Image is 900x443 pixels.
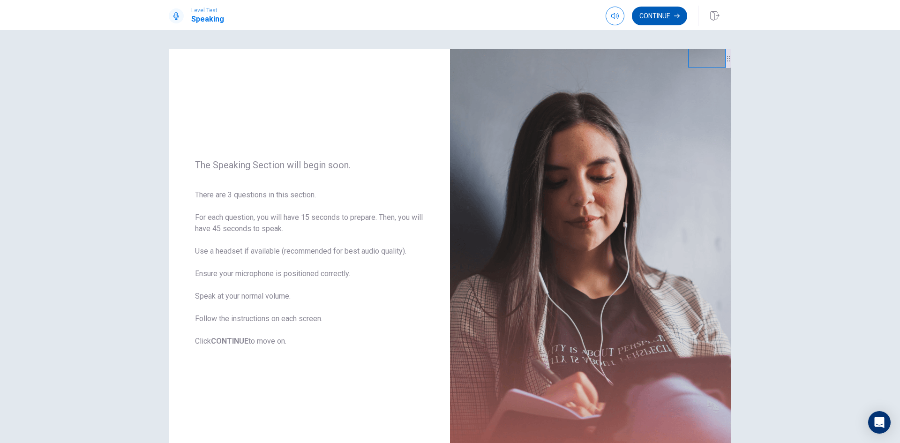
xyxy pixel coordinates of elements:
button: Continue [632,7,687,25]
div: Open Intercom Messenger [868,411,891,434]
span: There are 3 questions in this section. For each question, you will have 15 seconds to prepare. Th... [195,189,424,347]
h1: Speaking [191,14,224,25]
span: The Speaking Section will begin soon. [195,159,424,171]
b: CONTINUE [211,337,248,345]
span: Level Test [191,7,224,14]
